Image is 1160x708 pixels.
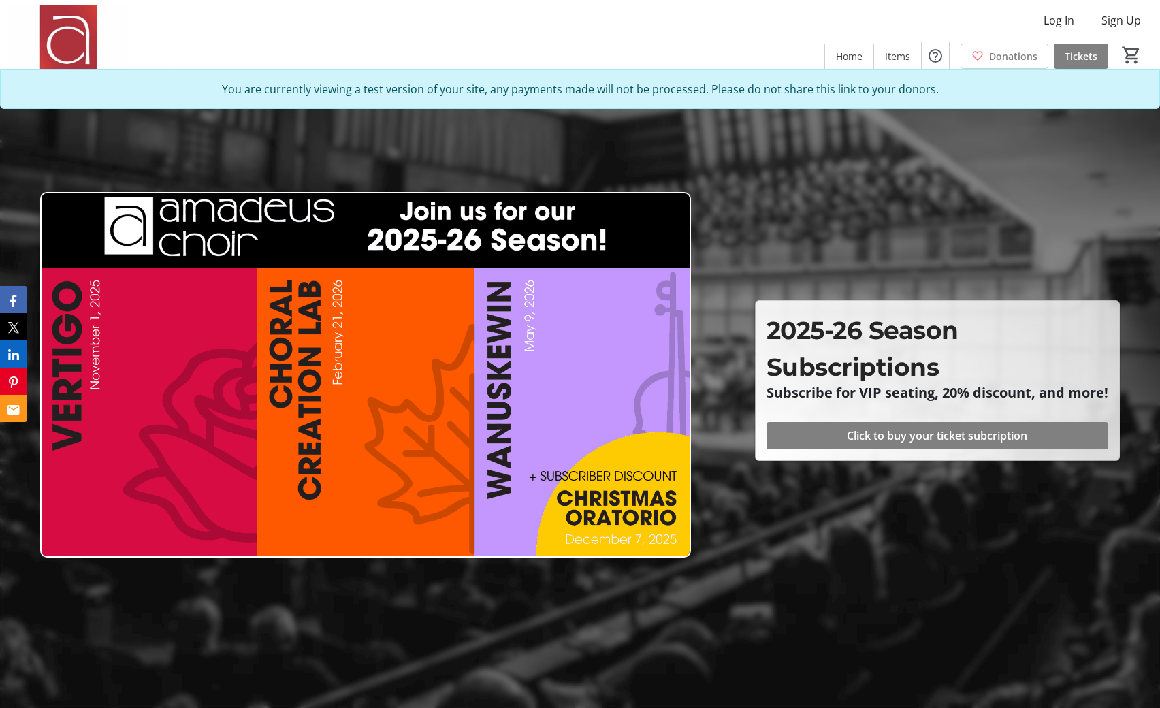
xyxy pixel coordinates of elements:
[767,385,1108,400] p: Subscribe for VIP seating, 20% discount, and more!
[8,5,129,74] img: Amadeus Choir of Greater Toronto 's Logo
[825,44,873,69] a: Home
[1091,10,1152,31] button: Sign Up
[961,44,1048,69] a: Donations
[922,42,949,69] button: Help
[836,49,863,63] span: Home
[1101,12,1141,29] span: Sign Up
[989,49,1037,63] span: Donations
[885,49,910,63] span: Items
[767,315,958,345] span: 2025-26 Season
[1065,49,1097,63] span: Tickets
[767,352,939,382] span: Subscriptions
[1033,10,1085,31] button: Log In
[1119,43,1144,67] button: Cart
[767,422,1108,449] button: Click to buy your ticket subcription
[1054,44,1108,69] a: Tickets
[1044,12,1074,29] span: Log In
[874,44,921,69] a: Items
[847,428,1027,444] span: Click to buy your ticket subcription
[40,192,691,558] img: Campaign CTA Media Photo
